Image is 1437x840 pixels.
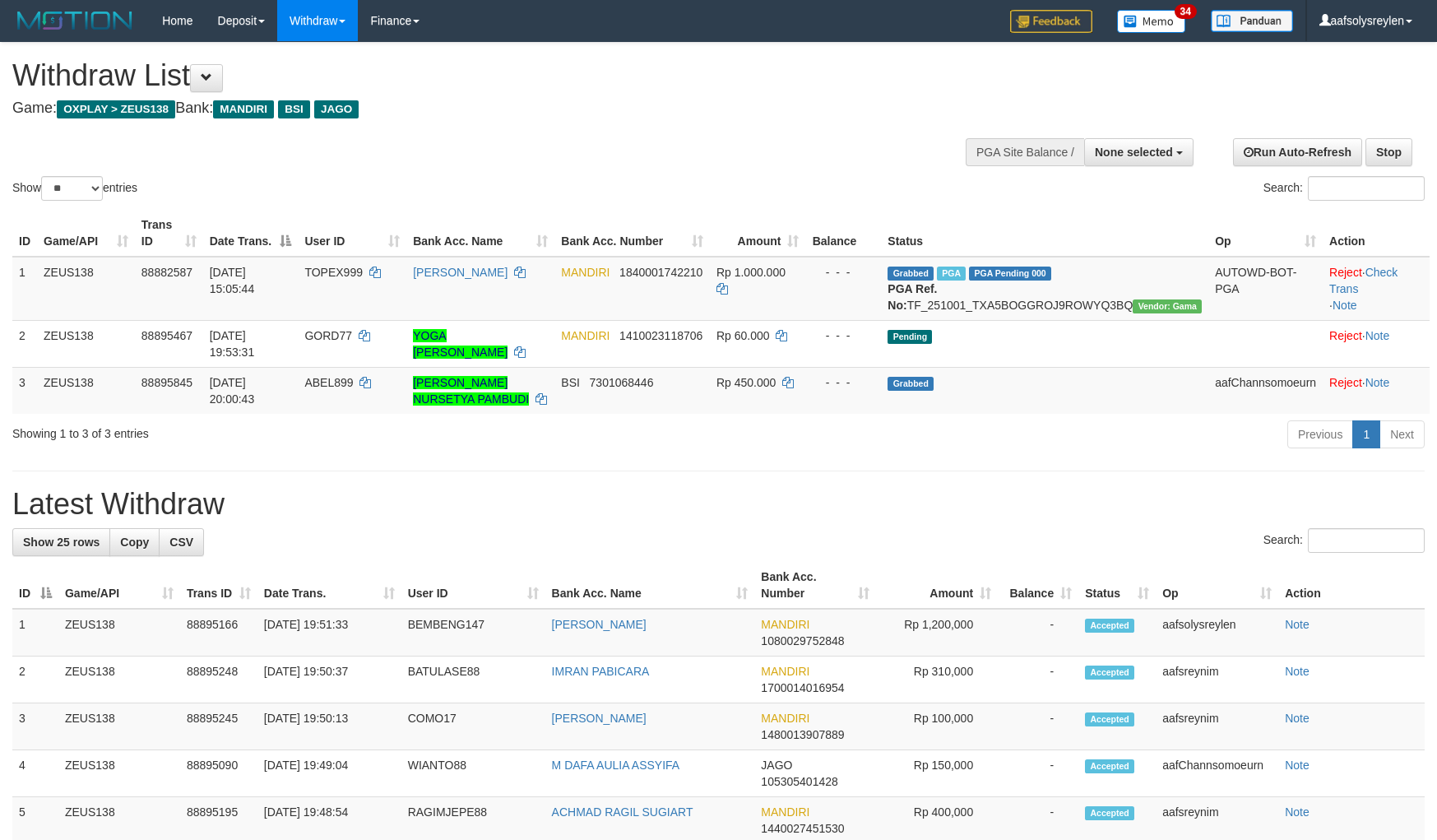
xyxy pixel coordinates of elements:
th: User ID: activate to sort column ascending [401,562,545,609]
div: Showing 1 to 3 of 3 entries [12,419,586,442]
td: - [998,703,1078,750]
span: 88895845 [141,376,192,389]
span: Copy [120,536,149,549]
span: Accepted [1085,619,1134,633]
label: Show entries [12,176,137,201]
th: User ID: activate to sort column ascending [298,210,406,257]
td: 1 [12,609,58,657]
td: 88895166 [180,609,257,657]
th: Op: activate to sort column ascending [1208,210,1323,257]
td: [DATE] 19:50:13 [257,703,401,750]
span: Accepted [1085,806,1134,820]
button: None selected [1084,138,1194,166]
td: AUTOWD-BOT-PGA [1208,257,1323,321]
td: BATULASE88 [401,657,545,703]
span: JAGO [761,759,792,772]
span: 88895467 [141,329,192,342]
a: IMRAN PABICARA [552,665,650,678]
th: Status [881,210,1208,257]
td: 88895245 [180,703,257,750]
a: Show 25 rows [12,528,110,556]
td: ZEUS138 [37,257,135,321]
th: Action [1323,210,1430,257]
a: 1 [1352,420,1380,448]
a: [PERSON_NAME] [413,266,508,279]
a: Next [1379,420,1425,448]
th: Status: activate to sort column ascending [1078,562,1156,609]
td: 2 [12,320,37,367]
td: aafsreynim [1156,703,1278,750]
span: Show 25 rows [23,536,100,549]
td: aafsreynim [1156,657,1278,703]
div: - - - [812,327,874,344]
img: Button%20Memo.svg [1117,10,1186,33]
a: Copy [109,528,160,556]
span: Accepted [1085,666,1134,680]
span: CSV [169,536,193,549]
th: ID: activate to sort column descending [12,562,58,609]
a: Stop [1365,138,1412,166]
a: ACHMAD RAGIL SUGIART [552,805,693,819]
img: Feedback.jpg [1010,10,1092,33]
span: Accepted [1085,759,1134,773]
span: MANDIRI [761,665,809,678]
div: PGA Site Balance / [966,138,1084,166]
td: ZEUS138 [37,367,135,414]
span: Marked by aafnoeunsreypich [937,267,966,281]
th: Balance [805,210,881,257]
td: Rp 150,000 [876,750,998,797]
th: Bank Acc. Number: activate to sort column ascending [554,210,710,257]
span: Copy 1080029752848 to clipboard [761,634,844,647]
span: MANDIRI [213,100,274,118]
span: Copy 1480013907889 to clipboard [761,728,844,741]
td: ZEUS138 [58,609,180,657]
th: Trans ID: activate to sort column ascending [180,562,257,609]
th: Date Trans.: activate to sort column ascending [257,562,401,609]
span: None selected [1095,146,1173,159]
a: Note [1285,759,1310,772]
span: JAGO [314,100,359,118]
th: Amount: activate to sort column ascending [710,210,806,257]
span: BSI [561,376,580,389]
select: Showentries [41,176,103,201]
td: ZEUS138 [58,703,180,750]
span: GORD77 [304,329,352,342]
label: Search: [1263,528,1425,553]
th: Game/API: activate to sort column ascending [37,210,135,257]
img: panduan.png [1211,10,1293,32]
td: · · [1323,257,1430,321]
span: MANDIRI [761,805,809,819]
a: Check Trans [1329,266,1398,295]
th: ID [12,210,37,257]
a: Note [1285,618,1310,631]
span: Grabbed [888,267,934,281]
h4: Game: Bank: [12,100,942,117]
th: Bank Acc. Name: activate to sort column ascending [406,210,554,257]
b: PGA Ref. No: [888,282,937,312]
td: · [1323,367,1430,414]
a: [PERSON_NAME] NURSETYA PAMBUDI [413,376,529,406]
span: 34 [1175,4,1197,19]
a: Note [1285,805,1310,819]
span: Copy 1700014016954 to clipboard [761,681,844,694]
th: Action [1278,562,1425,609]
td: ZEUS138 [58,750,180,797]
td: [DATE] 19:51:33 [257,609,401,657]
span: MANDIRI [561,329,610,342]
td: ZEUS138 [37,320,135,367]
a: Reject [1329,266,1362,279]
td: · [1323,320,1430,367]
span: Copy 1440027451530 to clipboard [761,822,844,835]
th: Op: activate to sort column ascending [1156,562,1278,609]
input: Search: [1308,176,1425,201]
td: 4 [12,750,58,797]
td: 3 [12,367,37,414]
span: Rp 60.000 [716,329,770,342]
a: CSV [159,528,204,556]
td: - [998,657,1078,703]
span: Copy 1410023118706 to clipboard [619,329,702,342]
span: Rp 450.000 [716,376,776,389]
td: 1 [12,257,37,321]
span: MANDIRI [761,712,809,725]
a: Note [1285,712,1310,725]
